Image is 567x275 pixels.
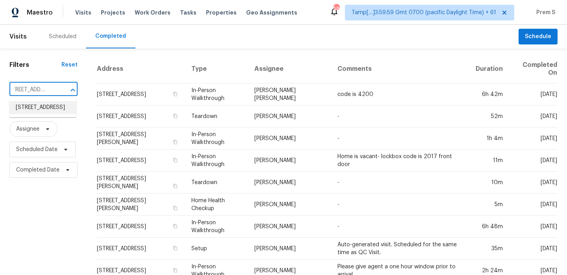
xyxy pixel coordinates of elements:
[96,216,185,238] td: [STREET_ADDRESS]
[16,146,57,153] span: Scheduled Date
[469,105,509,127] td: 52m
[95,32,126,40] div: Completed
[185,127,248,149] td: In-Person Walkthrough
[509,216,558,238] td: [DATE]
[185,55,248,83] th: Type
[331,105,469,127] td: -
[172,90,179,98] button: Copy Address
[331,238,469,260] td: Auto-generated visit. Scheduled for the same time as QC Visit.
[61,61,78,69] div: Reset
[509,83,558,105] td: [DATE]
[96,105,185,127] td: [STREET_ADDRESS]
[248,127,331,149] td: [PERSON_NAME]
[172,138,179,146] button: Copy Address
[135,9,170,17] span: Work Orders
[248,55,331,83] th: Assignee
[172,183,179,190] button: Copy Address
[185,216,248,238] td: In-Person Walkthrough
[248,172,331,194] td: [PERSON_NAME]
[67,85,78,96] button: Close
[331,55,469,83] th: Comments
[509,127,558,149] td: [DATE]
[172,205,179,212] button: Copy Address
[16,166,59,174] span: Completed Date
[96,83,185,105] td: [STREET_ADDRESS]
[509,149,558,172] td: [DATE]
[185,238,248,260] td: Setup
[334,5,339,13] div: 582
[509,194,558,216] td: [DATE]
[9,61,61,69] h1: Filters
[172,113,179,120] button: Copy Address
[248,149,331,172] td: [PERSON_NAME]
[469,238,509,260] td: 35m
[248,238,331,260] td: [PERSON_NAME]
[248,83,331,105] td: [PERSON_NAME] [PERSON_NAME]
[525,32,551,42] span: Schedule
[331,83,469,105] td: code is 4200
[96,194,185,216] td: [STREET_ADDRESS][PERSON_NAME]
[9,101,76,114] li: [STREET_ADDRESS]
[185,194,248,216] td: Home Health Checkup
[469,194,509,216] td: 5m
[180,10,196,15] span: Tasks
[331,194,469,216] td: -
[331,127,469,149] td: -
[172,267,179,274] button: Copy Address
[75,9,91,17] span: Visits
[352,9,496,17] span: Tamp[…]3:59:59 Gmt 0700 (pacific Daylight Time) + 61
[469,127,509,149] td: 1h 4m
[248,194,331,216] td: [PERSON_NAME]
[509,238,558,260] td: [DATE]
[185,149,248,172] td: In-Person Walkthrough
[49,33,76,41] div: Scheduled
[9,28,27,45] span: Visits
[172,245,179,252] button: Copy Address
[331,149,469,172] td: Home is vacant- lockbox code is 2017 front door
[206,9,237,17] span: Properties
[246,9,297,17] span: Geo Assignments
[185,172,248,194] td: Teardown
[331,172,469,194] td: -
[248,216,331,238] td: [PERSON_NAME]
[185,105,248,127] td: Teardown
[96,172,185,194] td: [STREET_ADDRESS][PERSON_NAME]
[27,9,53,17] span: Maestro
[469,149,509,172] td: 11m
[16,125,39,133] span: Assignee
[172,157,179,164] button: Copy Address
[96,238,185,260] td: [STREET_ADDRESS]
[331,216,469,238] td: -
[533,9,555,17] span: Prem S
[9,84,56,96] input: Search for an address...
[101,9,125,17] span: Projects
[172,223,179,230] button: Copy Address
[509,55,558,83] th: Completed On
[96,149,185,172] td: [STREET_ADDRESS]
[248,105,331,127] td: [PERSON_NAME]
[469,55,509,83] th: Duration
[96,127,185,149] td: [STREET_ADDRESS][PERSON_NAME]
[469,83,509,105] td: 6h 42m
[185,83,248,105] td: In-Person Walkthrough
[519,29,558,45] button: Schedule
[509,105,558,127] td: [DATE]
[469,216,509,238] td: 6h 48m
[96,55,185,83] th: Address
[469,172,509,194] td: 10m
[509,172,558,194] td: [DATE]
